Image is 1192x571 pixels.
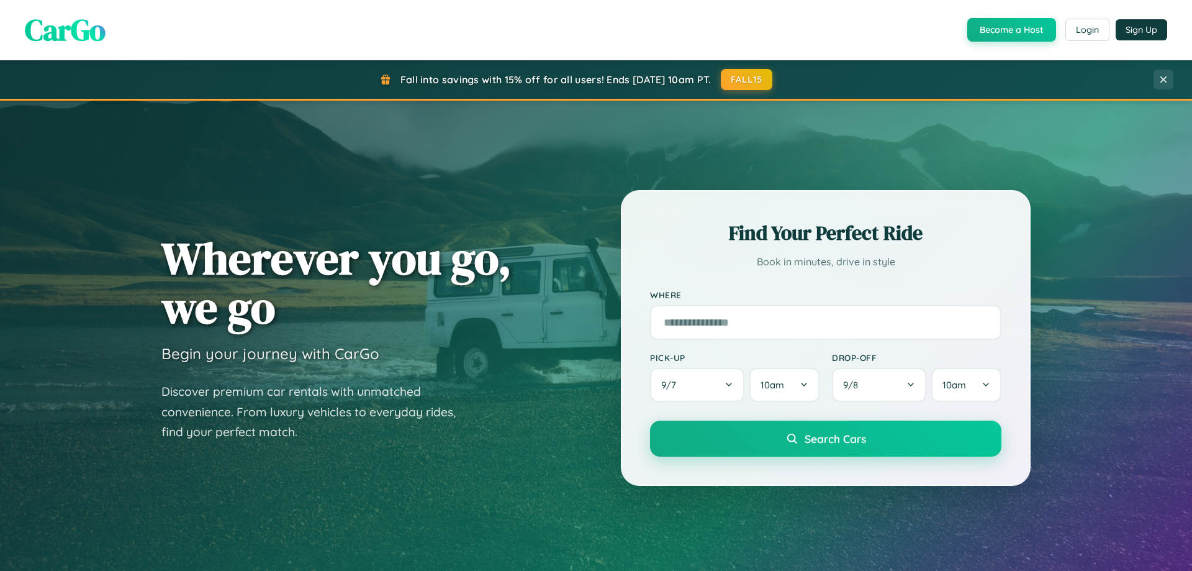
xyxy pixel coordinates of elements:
[761,379,784,391] span: 10am
[161,234,512,332] h1: Wherever you go, we go
[661,379,682,391] span: 9 / 7
[650,253,1001,271] p: Book in minutes, drive in style
[843,379,864,391] span: 9 / 8
[650,421,1001,457] button: Search Cars
[650,368,744,402] button: 9/7
[161,344,379,363] h3: Begin your journey with CarGo
[1116,19,1167,40] button: Sign Up
[967,18,1056,42] button: Become a Host
[650,290,1001,300] label: Where
[832,368,926,402] button: 9/8
[805,432,866,445] span: Search Cars
[400,73,711,86] span: Fall into savings with 15% off for all users! Ends [DATE] 10am PT.
[931,368,1001,402] button: 10am
[1065,19,1109,41] button: Login
[942,379,966,391] span: 10am
[650,352,819,363] label: Pick-up
[161,381,472,442] p: Discover premium car rentals with unmatched convenience. From luxury vehicles to everyday rides, ...
[721,69,773,90] button: FALL15
[832,352,1001,363] label: Drop-off
[650,219,1001,247] h2: Find Your Perfect Ride
[749,368,819,402] button: 10am
[25,9,106,50] span: CarGo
